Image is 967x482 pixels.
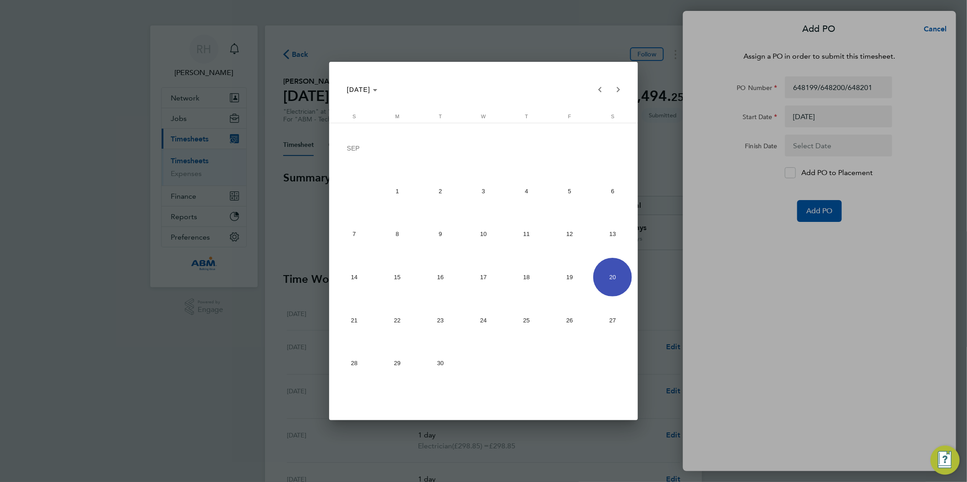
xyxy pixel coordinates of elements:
button: September 19, 2025 [548,256,591,299]
button: September 10, 2025 [462,212,505,256]
span: 23 [421,301,460,339]
span: S [611,114,614,119]
button: September 26, 2025 [548,299,591,342]
span: 26 [550,301,589,339]
button: September 6, 2025 [591,170,635,213]
button: September 24, 2025 [462,299,505,342]
span: 8 [378,215,417,253]
span: 5 [550,172,589,211]
button: September 8, 2025 [376,212,419,256]
button: September 14, 2025 [333,256,376,299]
span: 2 [421,172,460,211]
button: September 28, 2025 [333,341,376,385]
span: 1 [378,172,417,211]
span: M [395,114,399,119]
span: 3 [464,172,503,211]
button: Next month [609,80,627,99]
span: 6 [593,172,632,211]
span: T [525,114,528,119]
span: 24 [464,301,503,339]
span: F [568,114,571,119]
button: September 20, 2025 [591,256,635,299]
span: 10 [464,215,503,253]
span: 30 [421,344,460,382]
span: 16 [421,258,460,296]
span: S [352,114,356,119]
button: September 21, 2025 [333,299,376,342]
span: 12 [550,215,589,253]
span: 14 [335,258,374,296]
button: September 27, 2025 [591,299,635,342]
button: September 5, 2025 [548,170,591,213]
span: 18 [507,258,546,296]
span: 17 [464,258,503,296]
span: 25 [507,301,546,339]
span: 9 [421,215,460,253]
button: September 25, 2025 [505,299,548,342]
button: Choose month and year [343,81,381,98]
button: September 16, 2025 [419,256,462,299]
button: September 18, 2025 [505,256,548,299]
span: W [481,114,486,119]
button: September 30, 2025 [419,341,462,385]
span: 27 [593,301,632,339]
button: September 29, 2025 [376,341,419,385]
button: September 13, 2025 [591,212,635,256]
span: 13 [593,215,632,253]
span: 11 [507,215,546,253]
button: September 23, 2025 [419,299,462,342]
button: September 12, 2025 [548,212,591,256]
td: SEP [333,126,634,170]
span: 29 [378,344,417,382]
button: September 17, 2025 [462,256,505,299]
button: September 9, 2025 [419,212,462,256]
button: Engage Resource Center [931,446,960,475]
button: September 4, 2025 [505,170,548,213]
span: 15 [378,258,417,296]
button: September 7, 2025 [333,212,376,256]
button: September 3, 2025 [462,170,505,213]
button: Previous month [591,80,609,99]
span: 20 [593,258,632,296]
button: September 22, 2025 [376,299,419,342]
span: [DATE] [347,86,371,93]
span: T [439,114,442,119]
button: September 1, 2025 [376,170,419,213]
button: September 2, 2025 [419,170,462,213]
span: 4 [507,172,546,211]
span: 19 [550,258,589,296]
span: 22 [378,301,417,339]
button: September 11, 2025 [505,212,548,256]
button: September 15, 2025 [376,256,419,299]
span: 21 [335,301,374,339]
span: 7 [335,215,374,253]
span: 28 [335,344,374,382]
